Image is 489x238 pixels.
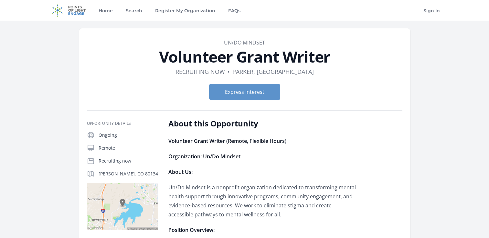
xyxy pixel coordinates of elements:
[99,158,158,164] p: Recruiting now
[87,183,158,230] img: Map
[232,67,314,76] dd: Parker, [GEOGRAPHIC_DATA]
[168,153,240,160] strong: Organization: Un/Do Mindset
[224,39,265,46] a: Un/Do Mindset
[209,84,280,100] button: Express Interest
[99,132,158,138] p: Ongoing
[99,145,158,151] p: Remote
[168,226,215,233] strong: Position Overview:
[168,168,193,175] strong: About Us:
[175,67,225,76] dd: Recruiting now
[87,121,158,126] h3: Opportunity Details
[168,137,285,144] strong: Volunteer Grant Writer (Remote, Flexible Hours
[168,118,357,129] h2: About this Opportunity
[168,136,357,145] p: )
[228,67,230,76] div: •
[99,171,158,177] p: [PERSON_NAME], CO 80134
[87,49,402,64] h1: Volunteer Grant Writer
[168,183,357,219] p: Un/Do Mindset is a nonprofit organization dedicated to transforming mental health support through...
